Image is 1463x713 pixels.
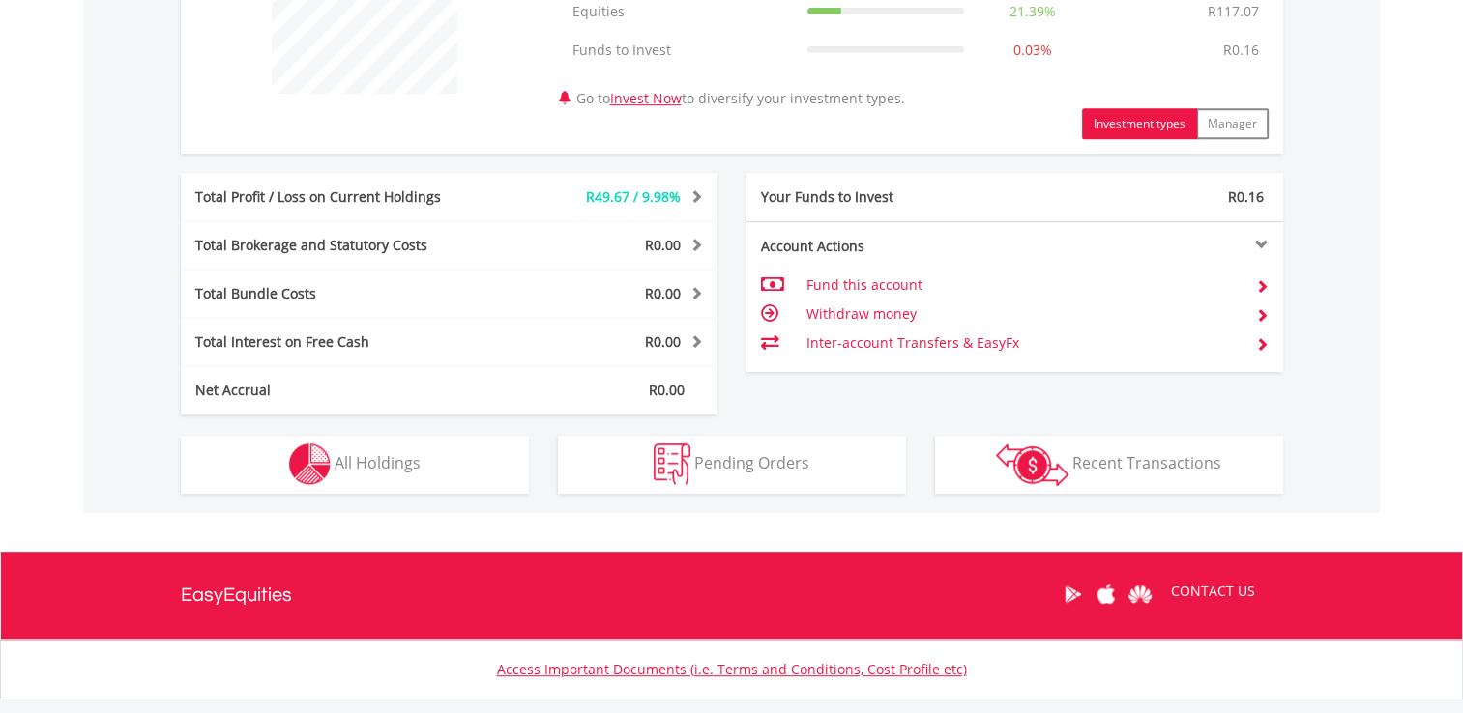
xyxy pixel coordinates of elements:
[654,443,690,485] img: pending_instructions-wht.png
[1124,564,1157,624] a: Huawei
[746,237,1015,256] div: Account Actions
[694,452,809,473] span: Pending Orders
[805,271,1240,299] td: Fund this account
[181,552,292,639] a: EasyEquities
[563,31,798,70] td: Funds to Invest
[645,284,681,302] span: R0.00
[935,436,1283,494] button: Recent Transactions
[645,236,681,254] span: R0.00
[558,436,906,494] button: Pending Orders
[610,89,682,107] a: Invest Now
[1072,452,1221,473] span: Recent Transactions
[746,187,1015,207] div: Your Funds to Invest
[805,299,1240,328] td: Withdraw money
[181,332,494,352] div: Total Interest on Free Cash
[1228,187,1264,206] span: R0.16
[649,381,685,399] span: R0.00
[181,436,529,494] button: All Holdings
[181,284,494,303] div: Total Bundle Costs
[1157,564,1269,618] a: CONTACT US
[1090,564,1124,624] a: Apple
[181,187,494,207] div: Total Profit / Loss on Current Holdings
[1214,31,1269,70] td: R0.16
[335,452,421,473] span: All Holdings
[1082,108,1197,139] button: Investment types
[497,660,967,678] a: Access Important Documents (i.e. Terms and Conditions, Cost Profile etc)
[645,332,681,351] span: R0.00
[181,236,494,255] div: Total Brokerage and Statutory Costs
[289,443,331,485] img: holdings-wht.png
[1056,564,1090,624] a: Google Play
[805,328,1240,357] td: Inter-account Transfers & EasyFx
[586,187,681,206] span: R49.67 / 9.98%
[974,31,1092,70] td: 0.03%
[1196,108,1269,139] button: Manager
[181,381,494,400] div: Net Accrual
[996,443,1068,486] img: transactions-zar-wht.png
